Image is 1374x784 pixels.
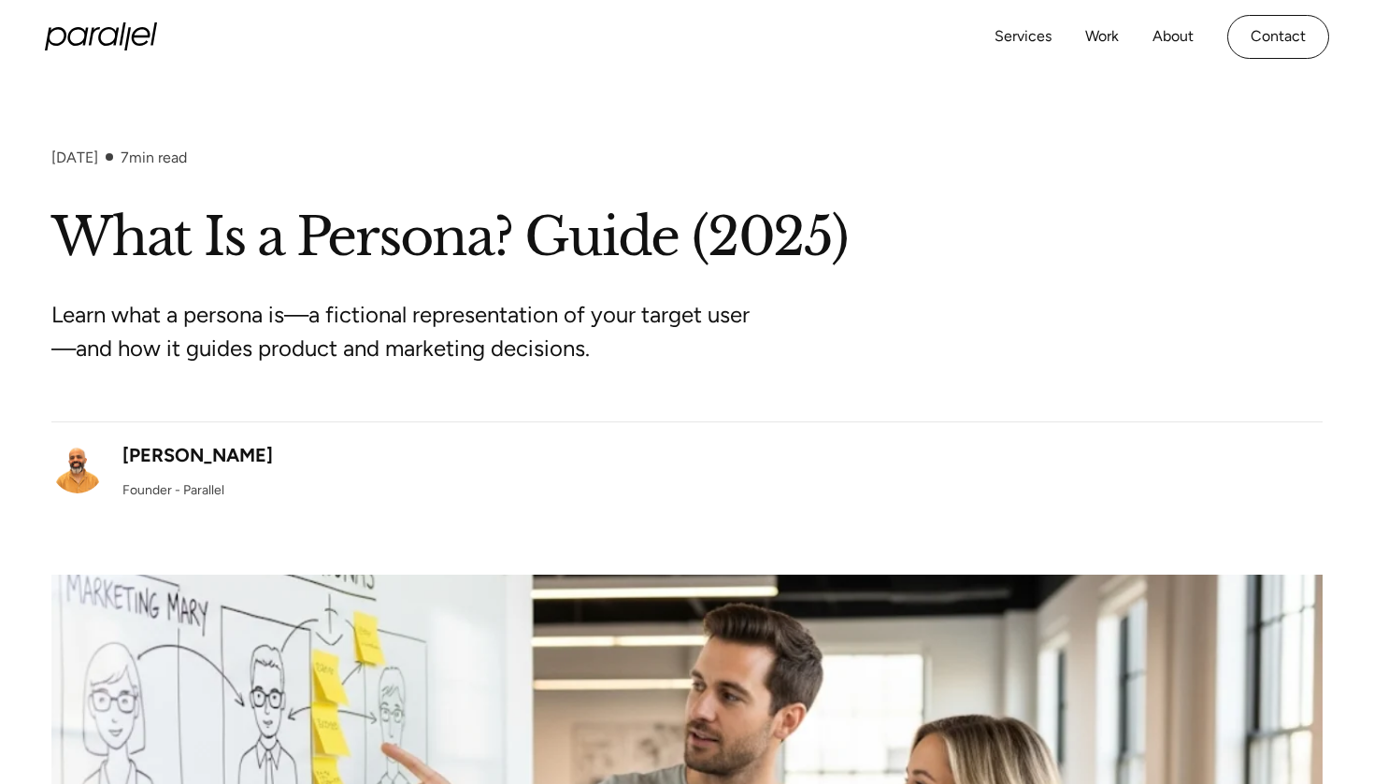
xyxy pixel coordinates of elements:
a: [PERSON_NAME]Founder - Parallel [51,441,273,500]
h1: What Is a Persona? Guide (2025) [51,204,1323,272]
img: Robin Dhanwani [51,441,104,493]
a: Services [995,23,1052,50]
div: [DATE] [51,149,98,166]
span: 7 [121,149,129,166]
a: Work [1085,23,1119,50]
p: Learn what a persona is—a fictional representation of your target user—and how it guides product ... [51,298,752,365]
a: About [1152,23,1194,50]
div: [PERSON_NAME] [122,441,273,469]
div: Founder - Parallel [122,480,224,500]
a: home [45,22,157,50]
a: Contact [1227,15,1329,59]
div: min read [121,149,187,166]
